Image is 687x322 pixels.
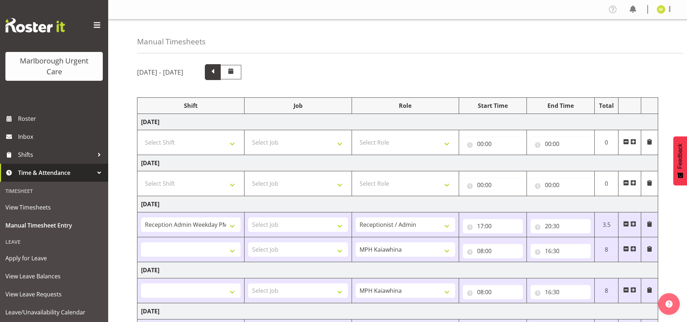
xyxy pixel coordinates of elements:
td: 0 [594,130,618,155]
input: Click to select... [530,285,591,299]
span: Feedback [677,144,683,169]
div: Leave [2,234,106,249]
input: Click to select... [463,219,523,233]
input: Click to select... [463,178,523,192]
div: Role [356,101,455,110]
span: Time & Attendance [18,167,94,178]
span: Manual Timesheet Entry [5,220,103,231]
input: Click to select... [530,137,591,151]
span: Shifts [18,149,94,160]
input: Click to select... [463,137,523,151]
td: 0 [594,171,618,196]
td: 8 [594,278,618,303]
div: Start Time [463,101,523,110]
img: margie-vuto11841.jpg [657,5,665,14]
span: Leave/Unavailability Calendar [5,307,103,318]
td: [DATE] [137,196,658,212]
td: [DATE] [137,114,658,130]
input: Click to select... [530,178,591,192]
input: Click to select... [530,244,591,258]
td: 8 [594,237,618,262]
div: Shift [141,101,241,110]
span: Apply for Leave [5,253,103,264]
div: Total [598,101,615,110]
img: help-xxl-2.png [665,300,673,308]
input: Click to select... [463,285,523,299]
span: View Leave Balances [5,271,103,282]
span: Inbox [18,131,105,142]
button: Feedback - Show survey [673,136,687,185]
td: [DATE] [137,262,658,278]
div: Job [248,101,348,110]
span: View Timesheets [5,202,103,213]
input: Click to select... [530,219,591,233]
td: [DATE] [137,303,658,319]
span: Roster [18,113,105,124]
a: Leave/Unavailability Calendar [2,303,106,321]
a: Apply for Leave [2,249,106,267]
input: Click to select... [463,244,523,258]
a: View Leave Balances [2,267,106,285]
div: End Time [530,101,591,110]
h5: [DATE] - [DATE] [137,68,183,76]
a: View Timesheets [2,198,106,216]
h4: Manual Timesheets [137,38,206,46]
a: Manual Timesheet Entry [2,216,106,234]
div: Timesheet [2,184,106,198]
span: View Leave Requests [5,289,103,300]
a: View Leave Requests [2,285,106,303]
td: [DATE] [137,155,658,171]
td: 3.5 [594,212,618,237]
img: Rosterit website logo [5,18,65,32]
div: Marlborough Urgent Care [13,56,96,77]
